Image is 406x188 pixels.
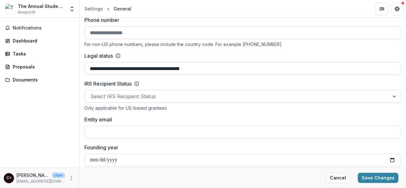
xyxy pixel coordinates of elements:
button: Open entity switcher [68,3,76,15]
label: Entity email [84,116,397,123]
a: Documents [3,75,76,85]
label: Founding year [84,144,397,151]
div: Settings [84,5,103,12]
div: Catriona Seth <catriona.seth@mod-langs.ox.ac.uk> [6,176,12,180]
div: The Annual Student Book Prize [18,3,65,10]
div: General [114,5,131,12]
button: Save Changes [358,173,398,183]
nav: breadcrumb [82,4,134,13]
label: Legal status [84,52,113,60]
p: [PERSON_NAME] <[EMAIL_ADDRESS][DOMAIN_NAME]> [16,172,49,178]
label: IRS Recipient Status [84,80,132,88]
div: Dashboard [13,37,71,44]
span: Nonprofit [18,10,36,15]
div: Tasks [13,50,71,57]
button: Cancel [326,173,350,183]
label: Phone number [84,16,397,24]
button: Partners [376,3,388,15]
div: For non-US phone numbers, please include the country code. For example [PHONE_NUMBER] [84,42,401,47]
a: Settings [82,4,105,13]
a: Dashboard [3,36,76,46]
span: Notifications [13,25,74,31]
div: Only applicable for US-based grantees [84,105,401,111]
button: Notifications [3,23,76,33]
button: More [68,174,75,182]
img: The Annual Student Book Prize [5,4,15,14]
button: Get Help [391,3,403,15]
div: Documents [13,76,71,83]
a: Tasks [3,49,76,59]
div: Proposals [13,63,71,70]
p: User [52,172,65,178]
a: Proposals [3,62,76,72]
p: [EMAIL_ADDRESS][DOMAIN_NAME] [16,178,65,184]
